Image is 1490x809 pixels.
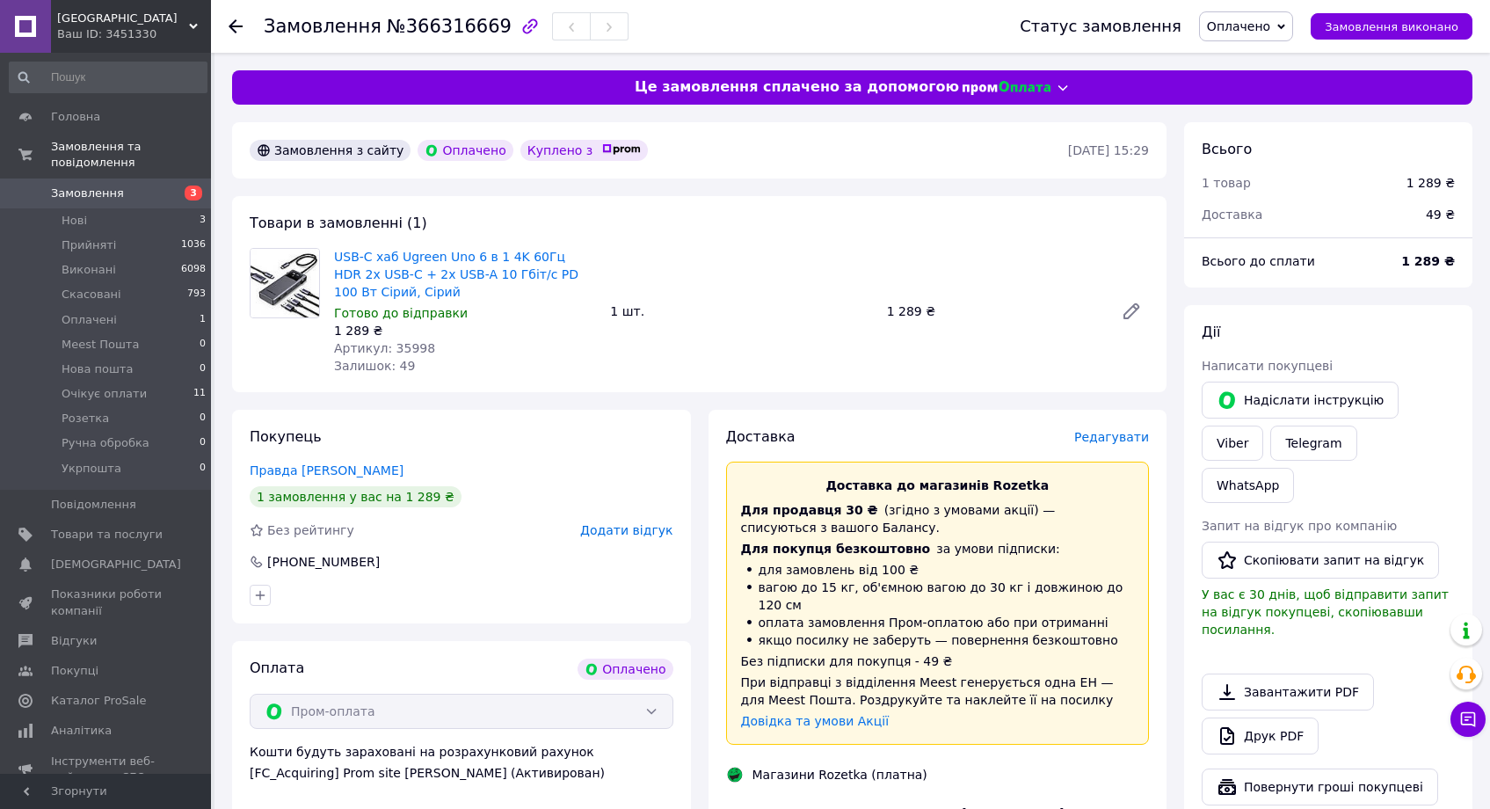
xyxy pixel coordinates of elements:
span: Meest Пошта [62,337,139,353]
div: 1 289 ₴ [334,322,596,339]
span: Без рейтингу [267,523,354,537]
span: Розетка [62,411,109,426]
span: Дії [1202,324,1220,340]
span: 1 [200,312,206,328]
span: 0 [200,435,206,451]
span: 1036 [181,237,206,253]
div: 1 289 ₴ [1406,174,1455,192]
div: 1 шт. [603,299,879,324]
span: 3 [200,213,206,229]
li: оплата замовлення Пром-оплатою або при отриманні [741,614,1135,631]
span: Головна [51,109,100,125]
span: 0 [200,337,206,353]
span: Очікує оплати [62,386,147,402]
div: 1 289 ₴ [880,299,1107,324]
span: Замовлення [51,186,124,201]
span: Інструменти веб-майстра та SEO [51,754,163,785]
span: Доставка [1202,208,1262,222]
b: 1 289 ₴ [1401,254,1455,268]
span: Укрпошта [62,461,121,477]
span: Повідомлення [51,497,136,513]
div: [FC_Acquiring] Prom site [PERSON_NAME] (Активирован) [250,764,673,782]
a: Завантажити PDF [1202,674,1374,711]
img: prom [602,144,641,155]
div: Замовлення з сайту [250,140,411,161]
span: 0 [200,461,206,477]
input: Пошук [9,62,207,93]
span: 793 [187,287,206,302]
div: При відправці з відділення Meest генерується одна ЕН — для Meest Пошта. Роздрукуйте та наклейте ї... [741,674,1135,709]
span: Покупці [51,663,98,679]
span: 0 [200,411,206,426]
a: Друк PDF [1202,718,1319,754]
span: Залишок: 49 [334,359,415,373]
a: Telegram [1270,426,1356,461]
span: Доставка до магазинів Rozetka [825,478,1049,492]
span: Замовлення виконано [1325,20,1458,33]
div: Оплачено [578,659,672,680]
li: для замовлень від 100 ₴ [741,561,1135,579]
span: Це замовлення сплачено за допомогою [635,77,959,98]
span: Додати відгук [580,523,672,537]
span: Нові [62,213,87,229]
div: 1 замовлення у вас на 1 289 ₴ [250,486,462,507]
div: Без підписки для покупця - 49 ₴ [741,652,1135,670]
div: Оплачено [418,140,512,161]
span: Замовлення [264,16,382,37]
span: Аналітика [51,723,112,739]
span: [DEMOGRAPHIC_DATA] [51,557,181,572]
a: Viber [1202,426,1263,461]
span: Для покупця безкоштовно [741,542,931,556]
li: вагою до 15 кг, об'ємною вагою до 30 кг і довжиною до 120 см [741,579,1135,614]
span: Прийняті [62,237,116,253]
span: 3 [185,186,202,200]
button: Повернути гроші покупцеві [1202,769,1438,805]
span: Показники роботи компанії [51,587,163,618]
div: Ваш ID: 3451330 [57,26,211,42]
span: Скасовані [62,287,121,302]
span: Товари та послуги [51,527,163,543]
img: USB-C хаб Ugreen Uno 6 в 1 4K 60Гц HDR 2x USB-C + 2x USB-A 10 Гбіт/с PD 100 Вт Сірий, Сірий [251,249,319,317]
time: [DATE] 15:29 [1068,143,1149,157]
span: Відгуки [51,633,97,649]
span: Всього [1202,141,1252,157]
span: №366316669 [387,16,512,37]
span: Редагувати [1074,430,1149,444]
button: Надіслати інструкцію [1202,382,1399,419]
div: Куплено з [520,140,649,161]
a: Правда [PERSON_NAME] [250,463,403,477]
span: Товари в замовленні (1) [250,215,427,231]
div: (згідно з умовами акції) — списуються з вашого Балансу. [741,501,1135,536]
span: Каталог ProSale [51,693,146,709]
div: [PHONE_NUMBER] [265,553,382,571]
span: Всього до сплати [1202,254,1315,268]
span: 0 [200,361,206,377]
span: 11 [193,386,206,402]
div: 49 ₴ [1415,195,1465,234]
li: якщо посилку не заберуть — повернення безкоштовно [741,631,1135,649]
span: Замовлення та повідомлення [51,139,211,171]
span: Ручна обробка [62,435,149,451]
div: Кошти будуть зараховані на розрахунковий рахунок [250,743,673,782]
a: Довідка та умови Акції [741,714,890,728]
span: Написати покупцеві [1202,359,1333,373]
a: USB-C хаб Ugreen Uno 6 в 1 4K 60Гц HDR 2x USB-C + 2x USB-A 10 Гбіт/с PD 100 Вт Сірий, Сірий [334,250,578,299]
span: Артикул: 35998 [334,341,435,355]
div: Статус замовлення [1020,18,1181,35]
a: WhatsApp [1202,468,1294,503]
span: Оплата [250,660,304,676]
span: Доставка [726,428,796,445]
span: Готово до відправки [334,306,468,320]
div: за умови підписки: [741,540,1135,558]
span: Виконані [62,262,116,278]
div: Магазини Rozetka (платна) [748,766,932,783]
button: Чат з покупцем [1450,702,1486,737]
span: Покупець [250,428,322,445]
span: 6098 [181,262,206,278]
div: Повернутися назад [229,18,243,35]
a: Редагувати [1114,294,1149,329]
button: Замовлення виконано [1311,13,1472,40]
span: Запит на відгук про компанію [1202,519,1397,533]
span: Для продавця 30 ₴ [741,503,878,517]
span: 1 товар [1202,176,1251,190]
